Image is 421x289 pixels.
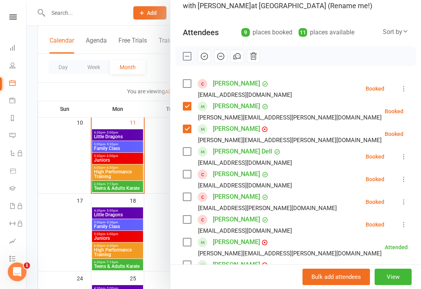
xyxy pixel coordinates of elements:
[198,180,292,191] div: [EMAIL_ADDRESS][DOMAIN_NAME]
[241,27,292,38] div: places booked
[198,226,292,236] div: [EMAIL_ADDRESS][DOMAIN_NAME]
[383,27,409,37] div: Sort by
[213,100,260,112] a: [PERSON_NAME]
[213,259,260,271] a: [PERSON_NAME]
[251,2,372,10] span: at [GEOGRAPHIC_DATA] (Rename me!)
[302,269,370,285] button: Bulk add attendees
[9,75,27,93] a: Calendar
[8,262,27,281] iframe: Intercom live chat
[366,222,384,227] div: Booked
[213,77,260,90] a: [PERSON_NAME]
[183,27,219,38] div: Attendees
[213,213,260,226] a: [PERSON_NAME]
[198,248,382,259] div: [PERSON_NAME][EMAIL_ADDRESS][PERSON_NAME][DOMAIN_NAME]
[9,57,27,75] a: People
[299,28,307,37] div: 11
[213,168,260,180] a: [PERSON_NAME]
[9,40,27,57] a: Dashboard
[366,177,384,182] div: Booked
[366,86,384,91] div: Booked
[385,109,403,114] div: Booked
[9,233,27,251] a: Assessments
[366,199,384,205] div: Booked
[213,236,260,248] a: [PERSON_NAME]
[213,191,260,203] a: [PERSON_NAME]
[213,145,272,158] a: [PERSON_NAME] Dell
[198,90,292,100] div: [EMAIL_ADDRESS][DOMAIN_NAME]
[241,28,250,37] div: 9
[299,27,354,38] div: places available
[198,158,292,168] div: [EMAIL_ADDRESS][DOMAIN_NAME]
[198,135,382,145] div: [PERSON_NAME][EMAIL_ADDRESS][PERSON_NAME][DOMAIN_NAME]
[198,112,382,123] div: [PERSON_NAME][EMAIL_ADDRESS][PERSON_NAME][DOMAIN_NAME]
[385,131,403,137] div: Booked
[213,123,260,135] a: [PERSON_NAME]
[375,269,412,285] button: View
[183,2,251,10] span: with [PERSON_NAME]
[385,244,408,250] div: Attended
[24,262,30,269] span: 1
[9,93,27,110] a: Payments
[198,203,337,213] div: [EMAIL_ADDRESS][PERSON_NAME][DOMAIN_NAME]
[366,154,384,159] div: Booked
[9,163,27,180] a: Product Sales
[9,110,27,128] a: Reports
